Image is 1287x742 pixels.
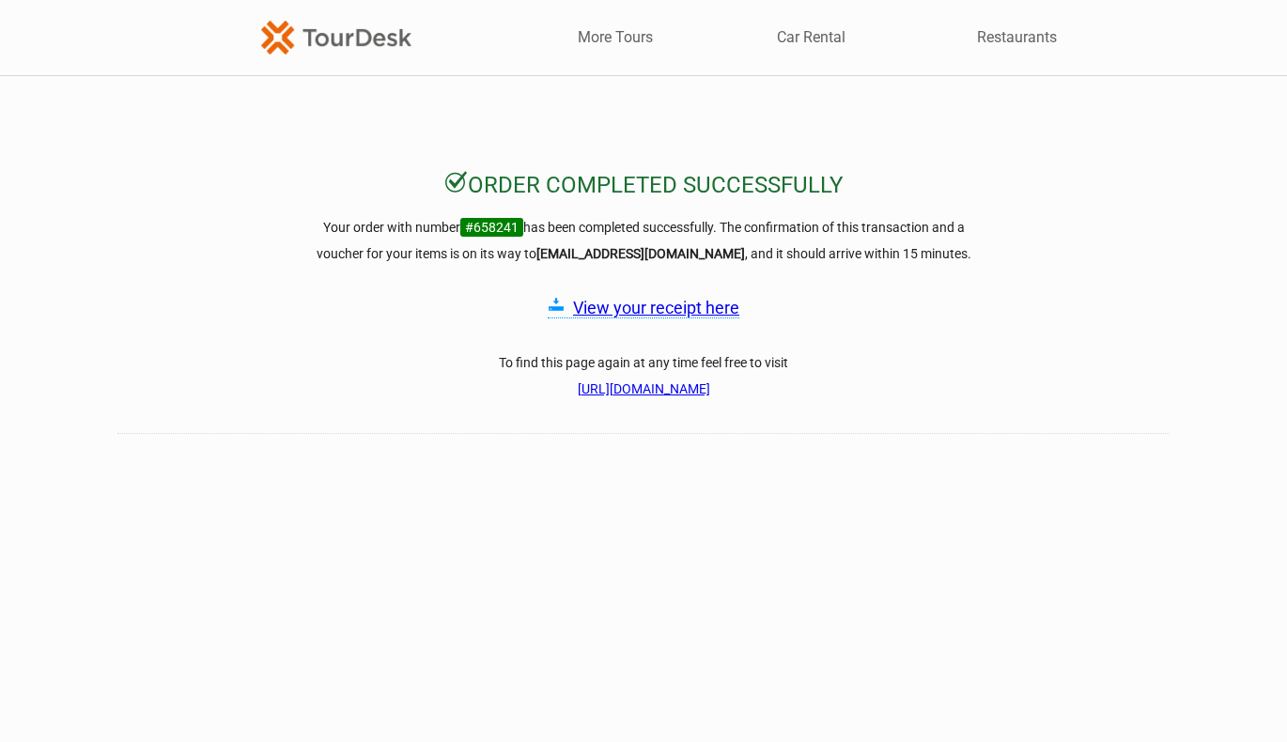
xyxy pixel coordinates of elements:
a: Restaurants [977,27,1057,48]
img: TourDesk-logo-td-orange-v1.png [261,21,411,54]
a: [URL][DOMAIN_NAME] [578,381,710,396]
a: View your receipt here [573,298,739,317]
strong: [EMAIL_ADDRESS][DOMAIN_NAME] [536,246,745,261]
h3: Your order with number has been completed successfully. The confirmation of this transaction and ... [305,214,982,267]
a: Car Rental [777,27,845,48]
a: More Tours [578,27,653,48]
span: #658241 [460,218,523,237]
h3: To find this page again at any time feel free to visit [305,349,982,402]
